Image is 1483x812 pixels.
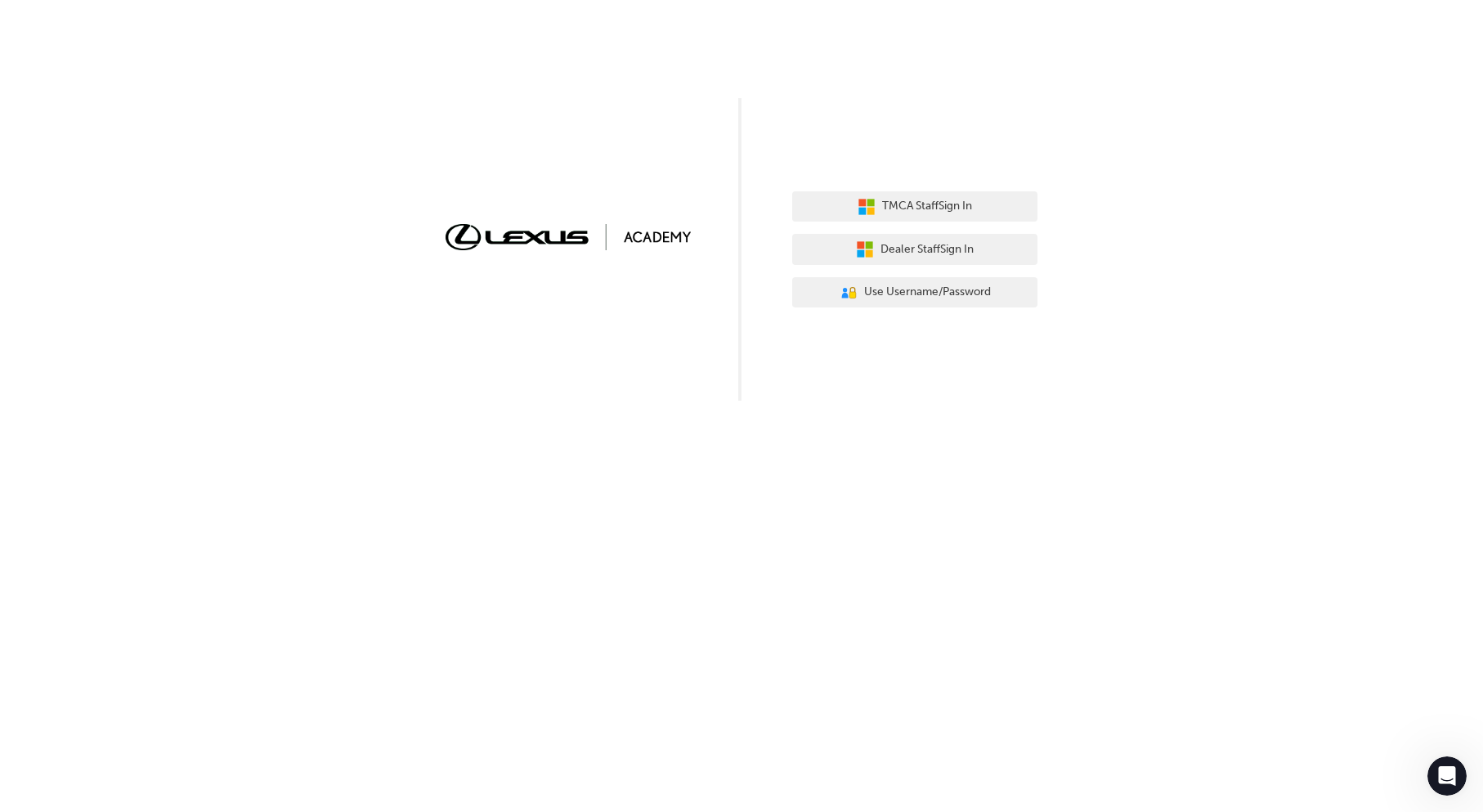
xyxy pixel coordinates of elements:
button: Use Username/Password [792,277,1037,308]
img: Trak [446,224,691,249]
button: Dealer StaffSign In [792,234,1037,265]
iframe: Intercom live chat [1427,756,1467,796]
span: TMCA Staff Sign In [882,197,972,216]
span: Dealer Staff Sign In [880,240,974,259]
button: TMCA StaffSign In [792,191,1037,222]
span: Use Username/Password [864,283,991,302]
